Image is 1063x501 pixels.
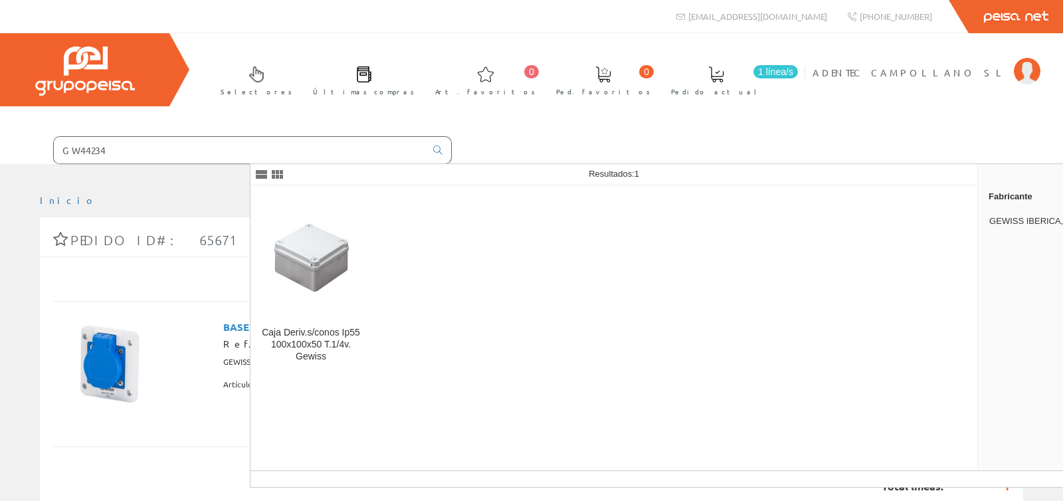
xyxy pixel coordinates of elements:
[753,65,798,78] span: 1 línea/s
[70,232,712,248] span: Pedido ID#: 65671 | [DATE] 20:24:03 | ADENTEC CAMPOLLANO SL (162373)
[634,169,639,179] span: 1
[250,186,371,378] a: Caja Deriv.s/conos Ip55 100x100x50 T.1/4v. Gewiss Caja Deriv.s/conos Ip55 100x100x50 T.1/4v. Gewiss
[40,194,96,206] a: Inicio
[223,338,491,351] div: Ref. GW62392
[524,65,539,78] span: 0
[223,351,299,373] span: GEWISS IBERICA, S.A.
[813,66,1007,79] span: ADENTEC CAMPOLLANO SL
[671,85,761,98] span: Pedido actual
[58,315,158,415] img: Foto artículo BASE SCHUKO IP54 C_TAPA P_QDIN (150x150)
[261,327,361,363] div: Caja Deriv.s/conos Ip55 100x100x50 T.1/4v. Gewiss
[860,11,932,22] span: [PHONE_NUMBER]
[300,55,421,104] a: Últimas compras
[221,85,292,98] span: Selectores
[35,47,135,96] img: Grupo Peisa
[435,85,535,98] span: Art. favoritos
[639,65,654,78] span: 0
[556,85,650,98] span: Ped. favoritos
[313,85,415,98] span: Últimas compras
[813,55,1040,68] a: ADENTEC CAMPOLLANO SL
[658,55,801,104] a: 1 línea/s Pedido actual
[270,206,351,307] img: Caja Deriv.s/conos Ip55 100x100x50 T.1/4v. Gewiss
[223,315,399,338] span: BASE SCHUKO IP54 C_TAPA P_QDIN
[688,11,827,22] span: [EMAIL_ADDRESS][DOMAIN_NAME]
[223,373,351,396] span: Artículo en en su almacén
[589,169,639,179] span: Resultados:
[207,55,299,104] a: Selectores
[54,137,425,163] input: Buscar ...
